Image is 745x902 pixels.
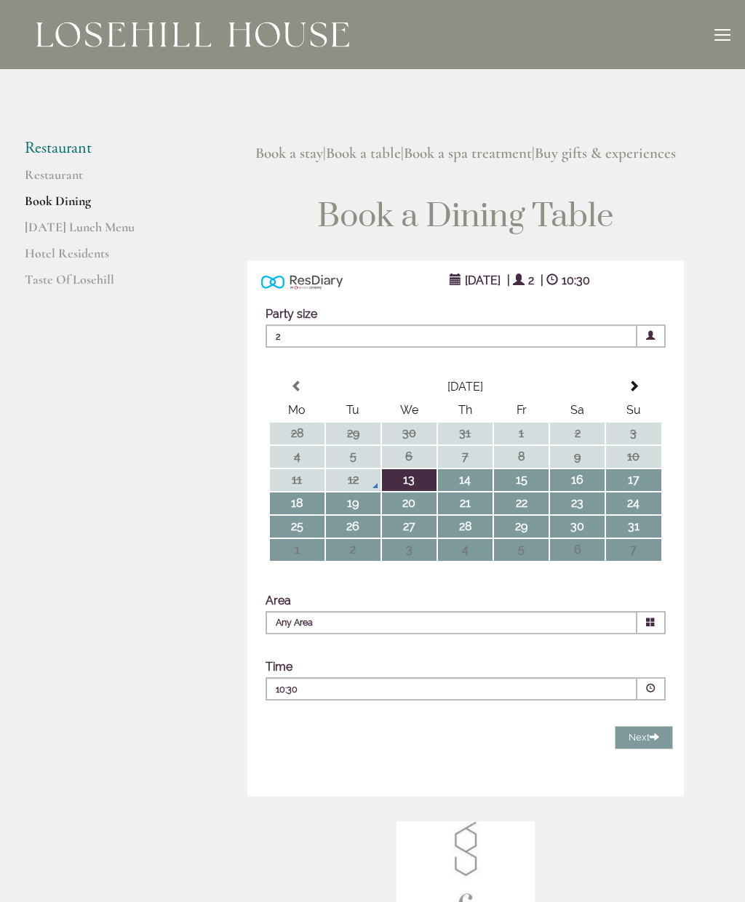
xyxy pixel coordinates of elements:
[606,469,661,491] td: 17
[628,380,640,392] span: Next Month
[550,469,605,491] td: 16
[438,516,493,538] td: 28
[382,492,437,514] td: 20
[291,380,303,392] span: Previous Month
[550,423,605,444] td: 2
[461,270,504,291] span: [DATE]
[382,469,437,491] td: 13
[606,492,661,514] td: 24
[326,399,381,421] th: Tu
[270,399,324,421] th: Mo
[210,199,720,235] h1: Book a Dining Table
[382,516,437,538] td: 27
[404,144,532,162] a: Book a spa treatment
[270,516,324,538] td: 25
[270,492,324,514] td: 18
[36,22,349,47] img: Losehill House
[494,492,549,514] td: 22
[550,539,605,561] td: 6
[494,399,549,421] th: Fr
[25,219,164,245] a: [DATE] Lunch Menu
[25,167,164,193] a: Restaurant
[261,271,343,292] img: Powered by ResDiary
[494,516,549,538] td: 29
[438,423,493,444] td: 31
[382,446,437,468] td: 6
[558,270,594,291] span: 10:30
[438,539,493,561] td: 4
[541,274,543,287] span: |
[210,139,720,168] h3: | | |
[550,492,605,514] td: 23
[438,492,493,514] td: 21
[615,726,673,750] button: Next
[25,245,164,271] a: Hotel Residents
[326,492,381,514] td: 19
[266,324,637,348] span: 2
[629,732,659,743] span: Next
[266,307,317,321] label: Party size
[606,423,661,444] td: 3
[525,270,538,291] span: 2
[270,446,324,468] td: 4
[494,469,549,491] td: 15
[494,446,549,468] td: 8
[382,399,437,421] th: We
[494,539,549,561] td: 5
[326,516,381,538] td: 26
[266,660,292,674] label: Time
[550,516,605,538] td: 30
[606,399,661,421] th: Su
[606,539,661,561] td: 7
[25,193,164,219] a: Book Dining
[326,423,381,444] td: 29
[25,139,164,158] li: Restaurant
[25,271,164,298] a: Taste Of Losehill
[382,423,437,444] td: 30
[326,539,381,561] td: 2
[507,274,510,287] span: |
[550,399,605,421] th: Sa
[270,539,324,561] td: 1
[326,144,401,162] a: Book a table
[382,539,437,561] td: 3
[606,516,661,538] td: 31
[326,469,381,491] td: 12
[266,594,291,607] label: Area
[606,446,661,468] td: 10
[270,469,324,491] td: 11
[326,376,605,398] th: Select Month
[255,144,323,162] a: Book a stay
[535,144,676,162] a: Buy gifts & experiences
[438,399,493,421] th: Th
[270,423,324,444] td: 28
[438,469,493,491] td: 14
[438,446,493,468] td: 7
[550,446,605,468] td: 9
[276,683,539,696] p: 10:30
[494,423,549,444] td: 1
[326,446,381,468] td: 5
